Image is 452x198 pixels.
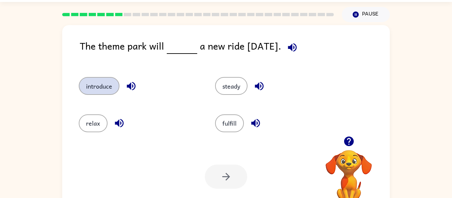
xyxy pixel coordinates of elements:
button: introduce [79,77,119,95]
button: relax [79,114,108,132]
button: Pause [342,7,390,22]
div: The theme park will a new ride [DATE]. [80,38,390,64]
button: steady [215,77,248,95]
button: fulfill [215,114,244,132]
